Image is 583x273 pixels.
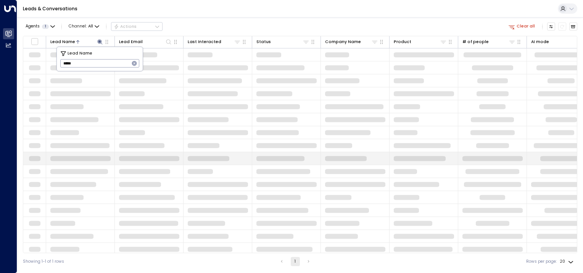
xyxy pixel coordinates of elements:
[23,259,64,265] div: Showing 1-1 of 1 rows
[188,38,241,45] div: Last Interacted
[325,39,361,45] div: Company Name
[23,5,77,12] a: Leads & Conversations
[394,39,411,45] div: Product
[119,38,172,45] div: Lead Email
[291,257,300,266] button: page 1
[88,24,93,29] span: All
[26,24,40,29] span: Agents
[547,22,556,31] button: Customize
[526,259,557,265] label: Rows per page:
[256,38,310,45] div: Status
[23,22,57,31] button: Agents1
[119,39,143,45] div: Lead Email
[462,39,489,45] div: # of people
[114,24,137,29] div: Actions
[68,50,92,57] span: Lead Name
[188,39,221,45] div: Last Interacted
[558,22,567,31] span: Refresh
[462,38,516,45] div: # of people
[256,39,271,45] div: Status
[560,257,575,266] div: 20
[66,22,101,31] button: Channel:All
[506,22,538,31] button: Clear all
[531,39,549,45] div: AI mode
[277,257,314,266] nav: pagination navigation
[111,22,163,31] button: Actions
[569,22,578,31] button: Archived Leads
[325,38,378,45] div: Company Name
[111,22,163,31] div: Button group with a nested menu
[394,38,447,45] div: Product
[42,24,49,29] span: 1
[66,22,101,31] span: Channel:
[50,38,104,45] div: Lead Name
[50,39,75,45] div: Lead Name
